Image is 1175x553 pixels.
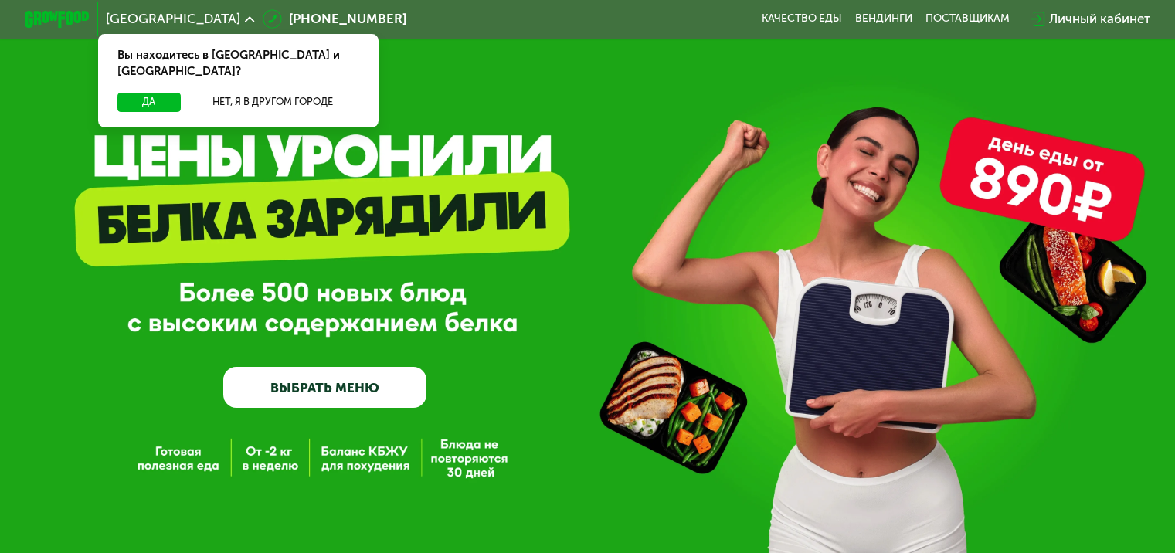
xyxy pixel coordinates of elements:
[223,367,426,408] a: ВЫБРАТЬ МЕНЮ
[925,12,1010,25] div: поставщикам
[762,12,842,25] a: Качество еды
[106,12,240,25] span: [GEOGRAPHIC_DATA]
[1049,9,1150,29] div: Личный кабинет
[855,12,912,25] a: Вендинги
[187,93,359,112] button: Нет, я в другом городе
[117,93,180,112] button: Да
[263,9,406,29] a: [PHONE_NUMBER]
[98,34,379,93] div: Вы находитесь в [GEOGRAPHIC_DATA] и [GEOGRAPHIC_DATA]?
